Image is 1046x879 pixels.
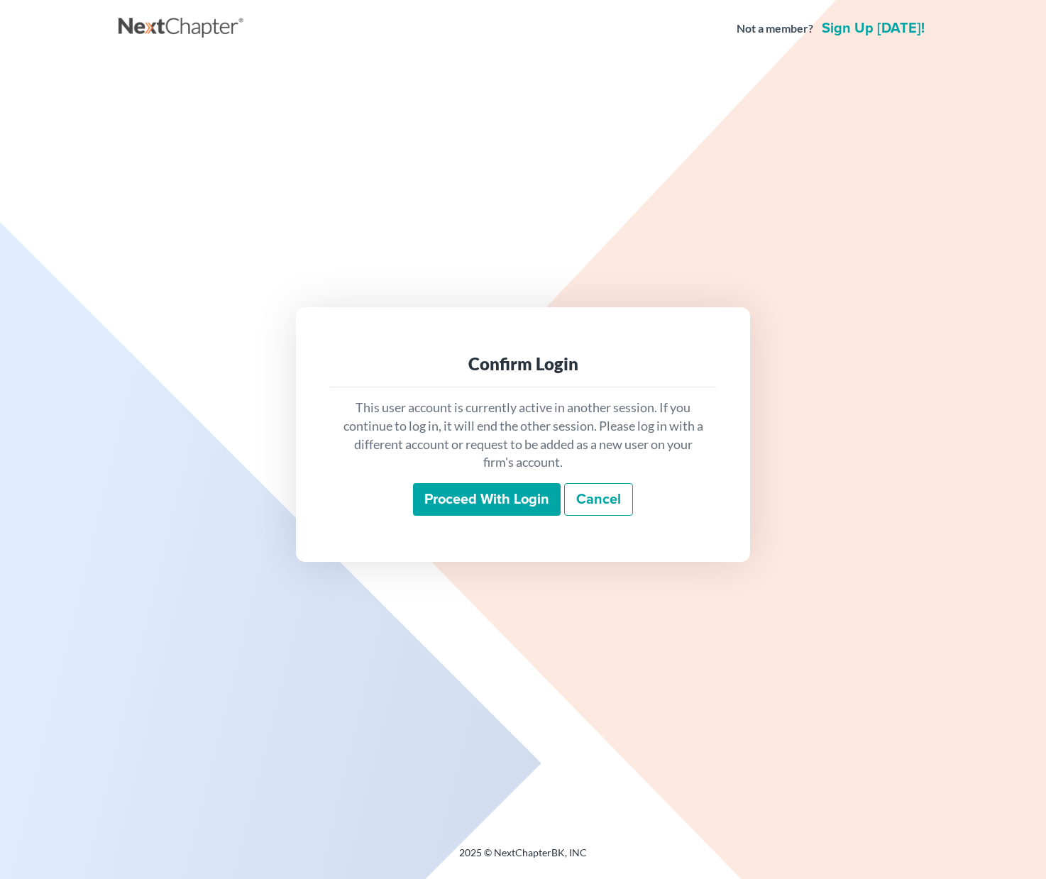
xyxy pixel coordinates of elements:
strong: Not a member? [737,21,813,37]
div: 2025 © NextChapterBK, INC [119,846,927,871]
p: This user account is currently active in another session. If you continue to log in, it will end ... [341,399,705,472]
input: Proceed with login [413,483,561,516]
a: Sign up [DATE]! [819,21,927,35]
div: Confirm Login [341,353,705,375]
a: Cancel [564,483,633,516]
